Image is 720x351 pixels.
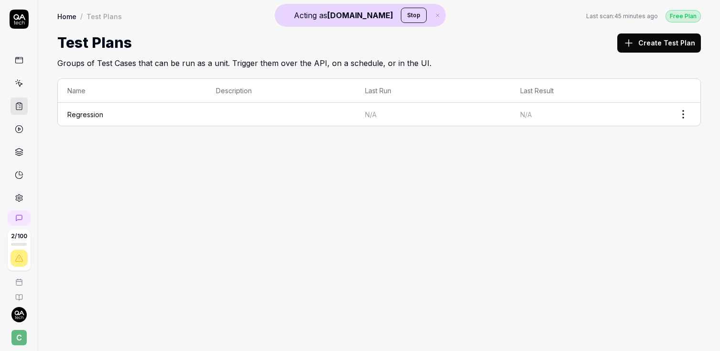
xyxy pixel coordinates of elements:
span: 2 / 100 [11,233,27,239]
a: Regression [67,110,103,119]
div: / [80,11,83,21]
th: Last Run [355,79,511,103]
a: Book a call with us [4,271,34,286]
th: Last Result [511,79,666,103]
span: Last scan: [586,12,658,21]
time: 45 minutes ago [614,12,658,20]
a: Home [57,11,76,21]
button: Stop [401,8,427,23]
a: Documentation [4,286,34,301]
img: 7ccf6c19-61ad-4a6c-8811-018b02a1b829.jpg [11,307,27,322]
div: Test Plans [86,11,122,21]
button: Create Test Plan [617,33,701,53]
button: Free Plan [666,10,701,22]
th: Description [206,79,355,103]
h2: Groups of Test Cases that can be run as a unit. Trigger them over the API, on a schedule, or in t... [57,54,701,69]
h1: Test Plans [57,32,132,54]
th: Name [58,79,206,103]
a: New conversation [8,210,31,226]
span: N/A [520,110,532,119]
span: C [11,330,27,345]
span: N/A [365,110,376,119]
button: C [4,322,34,347]
button: Last scan:45 minutes ago [586,12,658,21]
